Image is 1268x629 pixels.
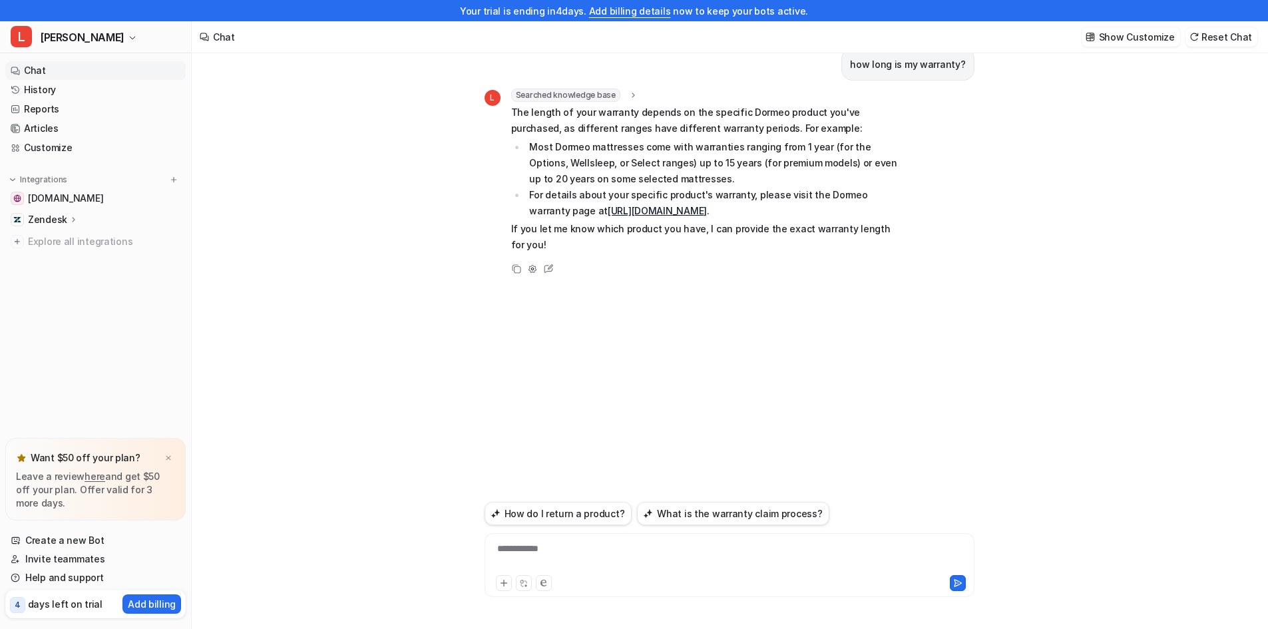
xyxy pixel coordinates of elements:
[5,61,186,80] a: Chat
[164,454,172,463] img: x
[5,531,186,550] a: Create a new Bot
[1189,32,1199,42] img: reset
[122,594,181,614] button: Add billing
[511,221,901,253] p: If you let me know which product you have, I can provide the exact warranty length for you!
[28,597,103,611] p: days left on trial
[1086,32,1095,42] img: customize
[5,138,186,157] a: Customize
[511,89,620,102] span: Searched knowledge base
[850,57,965,73] p: how long is my warranty?
[526,187,901,219] li: For details about your specific product's warranty, please visit the Dormeo warranty page at .
[485,502,632,525] button: How do I return a product?
[5,100,186,118] a: Reports
[5,173,71,186] button: Integrations
[13,194,21,202] img: www.dormeo.co.uk
[13,216,21,224] img: Zendesk
[11,235,24,248] img: explore all integrations
[5,119,186,138] a: Articles
[8,175,17,184] img: expand menu
[28,213,67,226] p: Zendesk
[31,451,140,465] p: Want $50 off your plan?
[128,597,176,611] p: Add billing
[1185,27,1257,47] button: Reset Chat
[5,568,186,587] a: Help and support
[20,174,67,185] p: Integrations
[15,599,21,611] p: 4
[5,189,186,208] a: www.dormeo.co.uk[DOMAIN_NAME]
[16,470,175,510] p: Leave a review and get $50 off your plan. Offer valid for 3 more days.
[608,205,707,216] a: [URL][DOMAIN_NAME]
[40,28,124,47] span: [PERSON_NAME]
[526,139,901,187] li: Most Dormeo mattresses come with warranties ranging from 1 year (for the Options, Wellsleep, or S...
[511,105,901,136] p: The length of your warranty depends on the specific Dormeo product you've purchased, as different...
[5,232,186,251] a: Explore all integrations
[85,471,105,482] a: here
[589,5,671,17] a: Add billing details
[28,231,180,252] span: Explore all integrations
[16,453,27,463] img: star
[1099,30,1175,44] p: Show Customize
[637,502,829,525] button: What is the warranty claim process?
[1082,27,1180,47] button: Show Customize
[11,26,32,47] span: L
[5,81,186,99] a: History
[5,550,186,568] a: Invite teammates
[169,175,178,184] img: menu_add.svg
[28,192,103,205] span: [DOMAIN_NAME]
[213,30,235,44] div: Chat
[485,90,501,106] span: L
